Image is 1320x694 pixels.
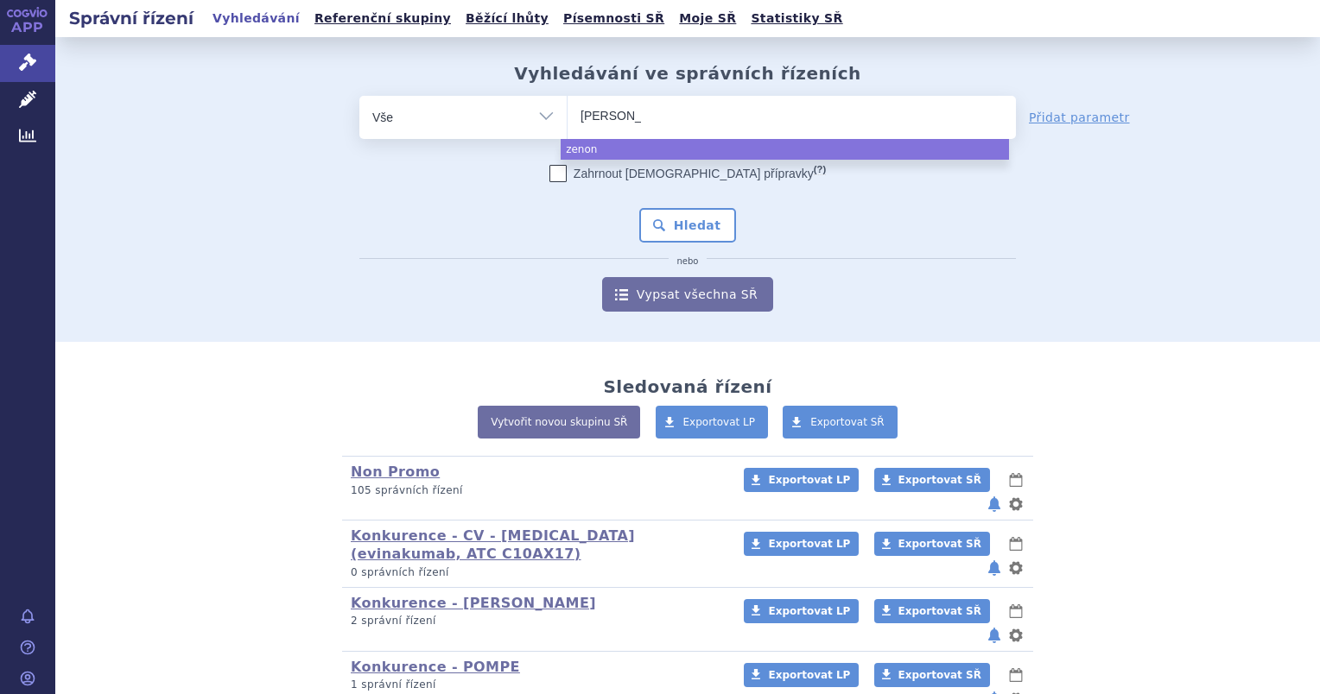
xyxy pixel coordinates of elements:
[549,165,826,182] label: Zahrnout [DEMOGRAPHIC_DATA] přípravky
[744,663,859,687] a: Exportovat LP
[1007,494,1025,514] button: nastavení
[558,7,670,30] a: Písemnosti SŘ
[561,139,1009,160] li: zenon
[768,605,850,617] span: Exportovat LP
[744,599,859,623] a: Exportovat LP
[898,669,981,681] span: Exportovat SŘ
[514,63,861,84] h2: Vyhledávání ve správních řízeních
[351,483,721,498] p: 105 správních řízení
[656,406,769,438] a: Exportovat LP
[810,416,885,428] span: Exportovat SŘ
[744,532,859,556] a: Exportovat LP
[460,7,554,30] a: Běžící lhůty
[351,659,520,675] a: Konkurence - POMPE
[351,595,596,611] a: Konkurence - [PERSON_NAME]
[1007,625,1025,646] button: nastavení
[207,7,305,30] a: Vyhledávání
[768,474,850,486] span: Exportovat LP
[783,406,898,438] a: Exportovat SŘ
[478,406,640,438] a: Vytvořit novou skupinu SŘ
[639,208,737,243] button: Hledat
[874,532,990,556] a: Exportovat SŘ
[55,6,207,30] h2: Správní řízení
[674,7,741,30] a: Moje SŘ
[986,494,1003,514] button: notifikace
[898,474,981,486] span: Exportovat SŘ
[603,376,771,397] h2: Sledovaná řízení
[986,558,1003,578] button: notifikace
[744,468,859,492] a: Exportovat LP
[874,663,990,687] a: Exportovat SŘ
[1007,665,1025,685] button: lhůty
[1007,470,1025,490] button: lhůty
[351,464,440,480] a: Non Promo
[351,678,721,692] p: 1 správní řízení
[898,538,981,550] span: Exportovat SŘ
[1007,558,1025,578] button: nastavení
[351,565,721,580] p: 0 správních řízení
[898,605,981,617] span: Exportovat SŘ
[669,256,708,267] i: nebo
[351,527,635,562] a: Konkurence - CV - [MEDICAL_DATA] (evinakumab, ATC C10AX17)
[309,7,456,30] a: Referenční skupiny
[874,468,990,492] a: Exportovat SŘ
[683,416,756,428] span: Exportovat LP
[602,277,773,312] a: Vypsat všechna SŘ
[768,538,850,550] span: Exportovat LP
[1007,533,1025,554] button: lhůty
[1007,601,1025,621] button: lhůty
[1029,109,1130,126] a: Přidat parametr
[874,599,990,623] a: Exportovat SŘ
[814,164,826,175] abbr: (?)
[746,7,847,30] a: Statistiky SŘ
[351,614,721,628] p: 2 správní řízení
[768,669,850,681] span: Exportovat LP
[986,625,1003,646] button: notifikace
